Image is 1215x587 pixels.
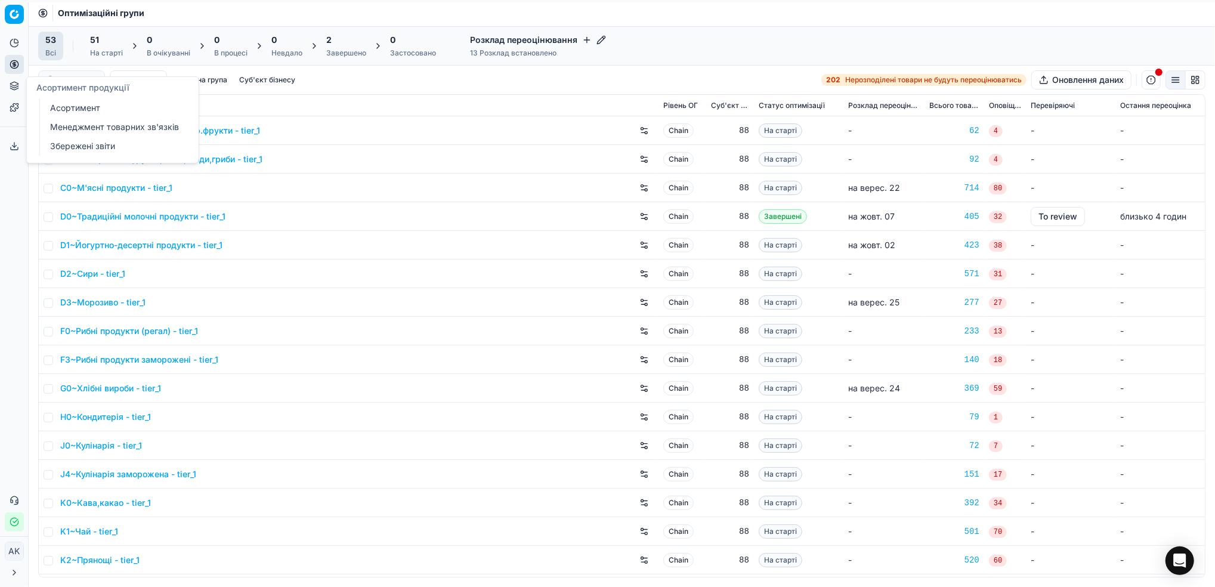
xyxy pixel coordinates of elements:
span: Chain [663,324,694,338]
span: Розклад переоцінювання [848,101,920,110]
td: - [1026,489,1115,517]
div: 88 [711,153,749,165]
a: Асортимент [45,100,184,116]
span: на верес. 25 [848,297,899,307]
td: - [843,489,925,517]
span: 34 [989,498,1007,509]
td: - [1115,231,1205,259]
span: На старті [759,353,802,367]
button: Суб'єкт бізнесу [234,73,300,87]
span: Chain [663,524,694,539]
a: 140 [929,354,979,366]
a: 277 [929,296,979,308]
button: Товарна група [172,73,232,87]
div: 88 [711,296,749,308]
td: - [1115,374,1205,403]
button: AK [5,542,24,561]
td: - [1026,460,1115,489]
a: F0~Рибні продукти (регал) - tier_1 [60,325,198,337]
span: 70 [989,526,1007,538]
span: 80 [989,183,1007,194]
td: - [1115,145,1205,174]
td: - [1026,374,1115,403]
td: - [843,517,925,546]
span: На старті [759,381,802,396]
div: Open Intercom Messenger [1165,546,1194,575]
span: Суб'єкт бізнесу [711,101,749,110]
span: На старті [759,524,802,539]
a: K0~Кава,какао - tier_1 [60,497,151,509]
div: 88 [711,325,749,337]
td: - [843,345,925,374]
div: 88 [711,497,749,509]
a: 202Нерозподілені товари не будуть переоцінюватись [821,74,1027,86]
span: На старті [759,553,802,567]
td: - [843,403,925,431]
span: 60 [989,555,1007,567]
div: Всі [45,48,56,58]
td: - [1115,317,1205,345]
span: 17 [989,469,1007,481]
a: D0~Традиційні молочні продукти - tier_1 [60,211,225,223]
a: J4~Кулінарія заморожена - tier_1 [60,468,196,480]
div: В очікуванні [147,48,190,58]
span: на жовт. 07 [848,211,895,221]
div: 88 [711,440,749,452]
span: 0 [147,34,152,46]
span: Chain [663,267,694,281]
span: Chain [663,238,694,252]
td: - [1026,174,1115,202]
span: На старті [759,496,802,510]
td: - [1026,259,1115,288]
h4: Розклад переоцінювання [470,34,606,46]
span: Всього товарів [929,101,979,110]
a: 151 [929,468,979,480]
div: 714 [929,182,979,194]
div: 88 [711,211,749,223]
a: K1~Чай - tier_1 [60,526,118,537]
div: 88 [711,182,749,194]
span: Chain [663,553,694,567]
a: J0~Кулінарія - tier_1 [60,440,142,452]
a: 369 [929,382,979,394]
span: 2 [326,34,332,46]
span: На старті [759,295,802,310]
span: на жовт. 02 [848,240,895,250]
span: на верес. 22 [848,183,900,193]
td: - [1115,489,1205,517]
div: 88 [711,268,749,280]
a: D3~Морозиво - tier_1 [60,296,146,308]
button: Фільтр [110,70,167,89]
td: - [843,460,925,489]
div: 392 [929,497,979,509]
span: 13 [989,326,1007,338]
span: Статус оптимізації [759,101,825,110]
div: 88 [711,554,749,566]
td: - [1026,403,1115,431]
div: 88 [711,239,749,251]
div: 88 [711,382,749,394]
span: 4 [989,125,1003,137]
td: - [843,116,925,145]
span: 38 [989,240,1007,252]
span: Chain [663,181,694,195]
a: D1~Йогуртно-десертні продукти - tier_1 [60,239,222,251]
a: 501 [929,526,979,537]
nav: breadcrumb [58,7,144,19]
strong: 202 [826,75,840,85]
button: To review [1031,207,1085,226]
a: F3~Рибні продукти заморожені - tier_1 [60,354,218,366]
div: 520 [929,554,979,566]
div: 79 [929,411,979,423]
span: На старті [759,267,802,281]
span: близько 4 годин [1120,211,1186,221]
div: 423 [929,239,979,251]
td: - [1026,288,1115,317]
span: На старті [759,324,802,338]
td: - [843,317,925,345]
span: На старті [759,123,802,138]
div: 405 [929,211,979,223]
div: В процесі [214,48,248,58]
